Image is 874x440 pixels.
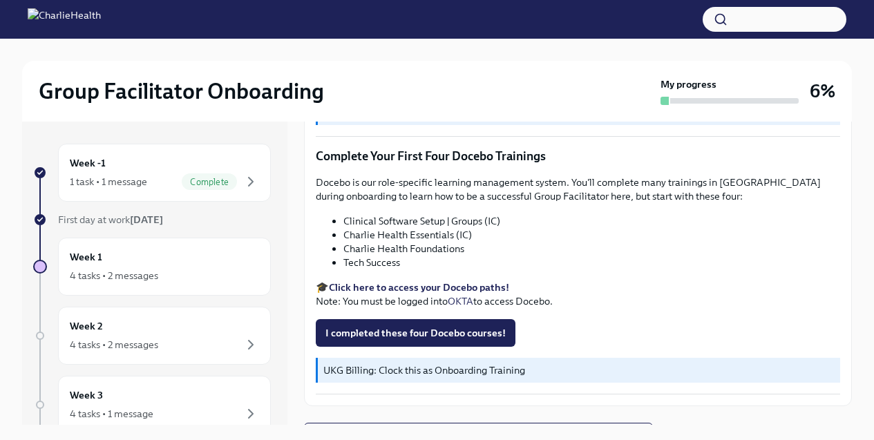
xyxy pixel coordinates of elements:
h2: Group Facilitator Onboarding [39,77,324,105]
span: Complete [182,177,237,187]
h3: 6% [810,79,835,104]
p: Complete Your First Four Docebo Trainings [316,148,840,164]
li: Charlie Health Foundations [343,242,840,256]
li: Tech Success [343,256,840,269]
div: 4 tasks • 2 messages [70,338,158,352]
a: First day at work[DATE] [33,213,271,227]
li: Charlie Health Essentials (IC) [343,228,840,242]
strong: [DATE] [130,213,163,226]
li: Clinical Software Setup | Groups (IC) [343,214,840,228]
p: 🎓 Note: You must be logged into to access Docebo. [316,280,840,308]
strong: My progress [661,77,716,91]
div: 1 task • 1 message [70,175,147,189]
a: Week 34 tasks • 1 message [33,376,271,434]
h6: Week 2 [70,318,103,334]
p: Docebo is our role-specific learning management system. You'll complete many trainings in [GEOGRA... [316,175,840,203]
div: 4 tasks • 2 messages [70,269,158,283]
a: OKTA [448,295,473,307]
span: First day at work [58,213,163,226]
a: Week 24 tasks • 2 messages [33,307,271,365]
h6: Week -1 [70,155,106,171]
div: 4 tasks • 1 message [70,407,153,421]
button: I completed these four Docebo courses! [316,319,515,347]
span: I completed these four Docebo courses! [325,326,506,340]
a: Week 14 tasks • 2 messages [33,238,271,296]
p: UKG Billing: Clock this as Onboarding Training [323,363,835,377]
h6: Week 1 [70,249,102,265]
a: Week -11 task • 1 messageComplete [33,144,271,202]
img: CharlieHealth [28,8,101,30]
h6: Week 3 [70,388,103,403]
a: Click here to access your Docebo paths! [329,281,509,294]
